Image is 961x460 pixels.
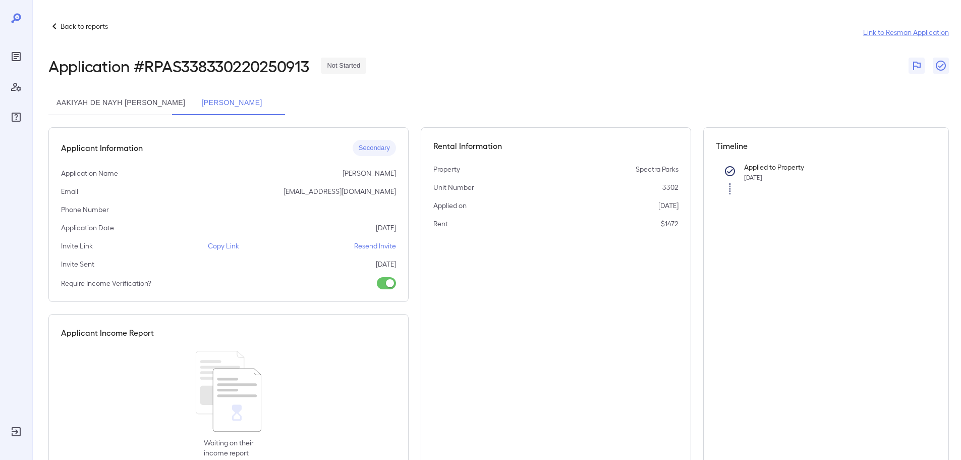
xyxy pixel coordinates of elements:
h5: Applicant Information [61,142,143,154]
p: [DATE] [658,200,679,211]
p: Applied to Property [744,162,921,172]
p: Unit Number [433,182,474,192]
h5: Rental Information [433,140,679,152]
p: 3302 [662,182,679,192]
p: Rent [433,219,448,229]
p: Spectra Parks [636,164,679,174]
div: FAQ [8,109,24,125]
p: Invite Sent [61,259,94,269]
p: Phone Number [61,205,109,215]
p: [DATE] [376,259,396,269]
p: Applied on [433,200,467,211]
a: Link to Resman Application [863,27,949,37]
span: Not Started [321,61,366,71]
div: Log Out [8,424,24,440]
p: [DATE] [376,223,396,233]
p: Require Income Verification? [61,278,151,288]
p: [EMAIL_ADDRESS][DOMAIN_NAME] [284,186,396,196]
p: Application Date [61,223,114,233]
p: Property [433,164,460,174]
p: [PERSON_NAME] [343,168,396,178]
h5: Applicant Income Report [61,327,154,339]
h2: Application # RPAS338330220250913 [48,57,309,75]
p: Copy Link [208,241,239,251]
div: Manage Users [8,79,24,95]
button: AaKiyah De Nayh [PERSON_NAME] [48,91,193,115]
div: Reports [8,48,24,65]
h5: Timeline [716,140,937,152]
button: Close Report [933,58,949,74]
p: Waiting on their income report [204,438,254,458]
span: [DATE] [744,174,762,181]
button: [PERSON_NAME] [193,91,270,115]
p: Invite Link [61,241,93,251]
p: Email [61,186,78,196]
p: $1472 [661,219,679,229]
span: Secondary [353,143,396,153]
button: Flag Report [909,58,925,74]
p: Resend Invite [354,241,396,251]
p: Back to reports [61,21,108,31]
p: Application Name [61,168,118,178]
